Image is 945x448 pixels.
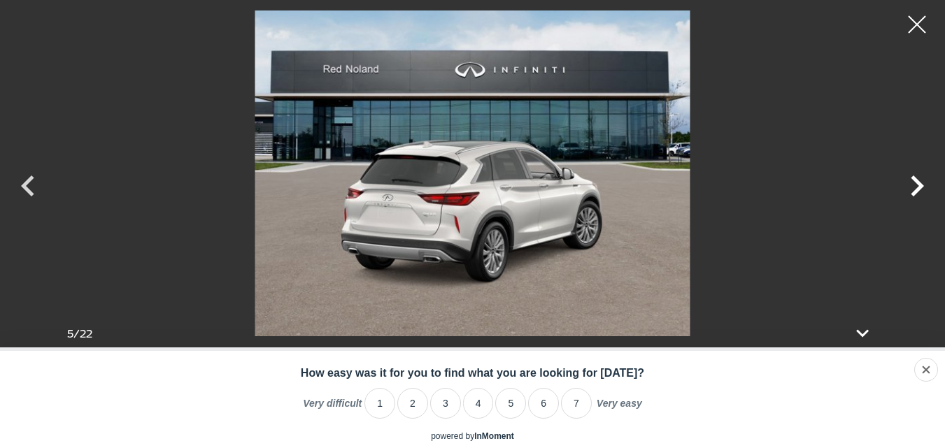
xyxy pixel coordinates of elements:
li: 2 [397,388,428,419]
li: 5 [495,388,526,419]
div: / [67,327,92,340]
label: Very easy [597,398,642,419]
li: 4 [463,388,494,419]
li: 3 [430,388,461,419]
div: Next [896,158,938,221]
span: 22 [80,327,92,340]
label: Very difficult [303,398,362,419]
li: 1 [364,388,395,419]
a: InMoment [474,431,514,441]
div: Previous [7,158,49,221]
div: Close survey [914,358,938,382]
img: New 2025 RADIANT WHITE INFINITI LUXE AWD image 5 [70,10,875,336]
span: 5 [67,327,73,340]
li: 6 [528,388,559,419]
div: powered by inmoment [431,431,514,441]
li: 7 [561,388,592,419]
